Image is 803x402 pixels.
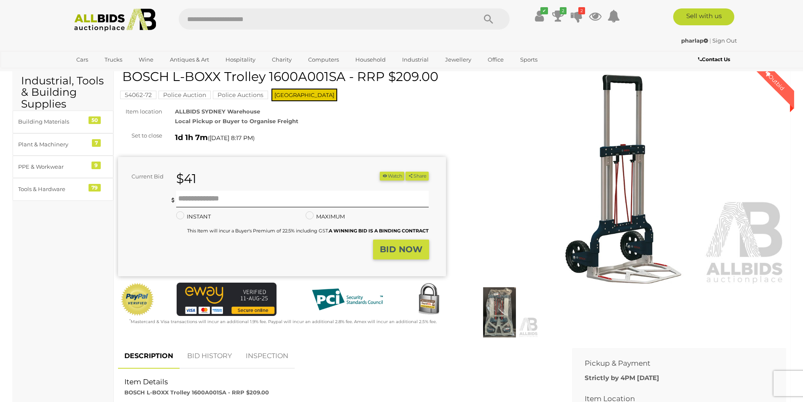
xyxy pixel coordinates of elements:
[709,37,711,44] span: |
[515,53,543,67] a: Sports
[712,37,737,44] a: Sign Out
[158,92,211,98] a: Police Auction
[459,74,787,285] img: BOSCH L-BOXX Trolley 1600A001SA - RRP $209.00
[482,53,509,67] a: Office
[213,92,268,98] a: Police Auctions
[18,140,88,149] div: Plant & Machinery
[266,53,297,67] a: Charity
[120,91,156,99] mark: 54062-72
[373,240,429,259] button: BID NOW
[208,135,255,141] span: ( )
[681,37,708,44] strong: pharlap
[181,344,238,369] a: BID HISTORY
[271,89,337,101] span: [GEOGRAPHIC_DATA]
[380,172,404,181] button: Watch
[306,212,345,221] label: MAXIMUM
[406,172,429,181] button: Share
[175,133,208,142] strong: 1d 1h 7m
[673,8,734,25] a: Sell with us
[177,283,277,316] img: eWAY Payment Gateway
[175,108,260,115] strong: ALLBIDS SYDNEY Warehouse
[124,389,269,396] strong: BOSCH L-BOXX Trolley 1600A001SA - RRP $209.00
[124,378,553,386] h2: Item Details
[71,67,142,81] a: [GEOGRAPHIC_DATA]
[461,287,538,337] img: BOSCH L-BOXX Trolley 1600A001SA - RRP $209.00
[89,184,101,192] div: 79
[397,53,434,67] a: Industrial
[176,171,196,186] strong: $41
[122,70,444,84] h1: BOSCH L-BOXX Trolley 1600A001SA - RRP $209.00
[698,56,730,62] b: Contact Us
[13,111,113,133] a: Building Materials 50
[585,374,659,382] b: Strictly by 4PM [DATE]
[133,53,159,67] a: Wine
[18,162,88,172] div: PPE & Workwear
[92,139,101,147] div: 7
[118,344,180,369] a: DESCRIPTION
[350,53,391,67] a: Household
[560,7,567,14] i: 2
[239,344,295,369] a: INSPECTION
[176,212,211,221] label: INSTANT
[755,61,794,100] div: Outbid
[305,283,389,316] img: PCI DSS compliant
[380,172,404,181] li: Watch this item
[467,8,510,30] button: Search
[380,244,422,254] strong: BID NOW
[175,118,298,124] strong: Local Pickup or Buyer to Organise Freight
[112,107,169,116] div: Item location
[158,91,211,99] mark: Police Auction
[18,184,88,194] div: Tools & Hardware
[18,117,88,127] div: Building Materials
[13,156,113,178] a: PPE & Workwear 9
[99,53,128,67] a: Trucks
[71,53,94,67] a: Cars
[91,162,101,169] div: 9
[164,53,215,67] a: Antiques & Art
[120,283,155,316] img: Official PayPal Seal
[213,91,268,99] mark: Police Auctions
[303,53,344,67] a: Computers
[13,133,113,156] a: Plant & Machinery 7
[112,131,169,140] div: Set to close
[698,55,732,64] a: Contact Us
[89,116,101,124] div: 50
[533,8,546,24] a: ✔
[70,8,161,32] img: Allbids.com.au
[187,228,429,234] small: This Item will incur a Buyer's Premium of 22.5% including GST.
[540,7,548,14] i: ✔
[21,75,105,110] h2: Industrial, Tools & Building Supplies
[681,37,709,44] a: pharlap
[129,319,437,324] small: Mastercard & Visa transactions will incur an additional 1.9% fee. Paypal will incur an additional...
[118,172,170,181] div: Current Bid
[585,359,761,367] h2: Pickup & Payment
[120,92,156,98] a: 54062-72
[570,8,583,24] a: 2
[552,8,564,24] a: 2
[209,134,253,142] span: [DATE] 8:17 PM
[13,178,113,200] a: Tools & Hardware 79
[220,53,261,67] a: Hospitality
[440,53,477,67] a: Jewellery
[412,283,446,316] img: Secured by Rapid SSL
[329,228,429,234] b: A WINNING BID IS A BINDING CONTRACT
[578,7,585,14] i: 2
